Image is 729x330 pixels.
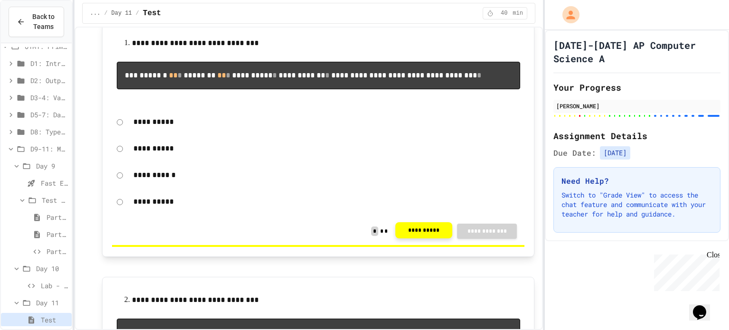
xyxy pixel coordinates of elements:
span: Test [41,315,68,325]
button: Back to Teams [9,7,64,37]
span: / [104,9,107,17]
span: Part 3 [47,246,68,256]
h2: Assignment Details [553,129,720,142]
span: D2: Output and Compiling Code [30,75,68,85]
span: ... [90,9,101,17]
div: [PERSON_NAME] [556,102,718,110]
span: D5-7: Data Types and Number Calculations [30,110,68,120]
iframe: chat widget [689,292,720,321]
span: Test [143,8,161,19]
span: Part 1 [47,212,68,222]
span: Day 9 [36,161,68,171]
span: Day 10 [36,264,68,273]
span: D9-11: Module Wrap Up [30,144,68,154]
span: Day 11 [36,298,68,308]
span: D3-4: Variables and Input [30,93,68,103]
span: Part 2 [47,229,68,239]
span: Day 11 [112,9,132,17]
span: Test Review (35 mins) [42,195,68,205]
span: min [513,9,523,17]
h2: Your Progress [553,81,720,94]
span: Lab - Hidden Figures: Launch Weight Calculator [41,281,68,291]
span: Back to Teams [31,12,56,32]
h3: Need Help? [561,175,712,187]
span: Due Date: [553,147,596,159]
span: D1: Intro to APCSA [30,58,68,68]
p: Switch to "Grade View" to access the chat feature and communicate with your teacher for help and ... [561,190,712,219]
span: 40 [496,9,512,17]
span: / [136,9,139,17]
span: Fast End [41,178,68,188]
span: [DATE] [600,146,630,160]
div: Chat with us now!Close [4,4,65,60]
h1: [DATE]-[DATE] AP Computer Science A [553,38,720,65]
iframe: chat widget [650,251,720,291]
div: My Account [552,4,582,26]
span: D8: Type Casting [30,127,68,137]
